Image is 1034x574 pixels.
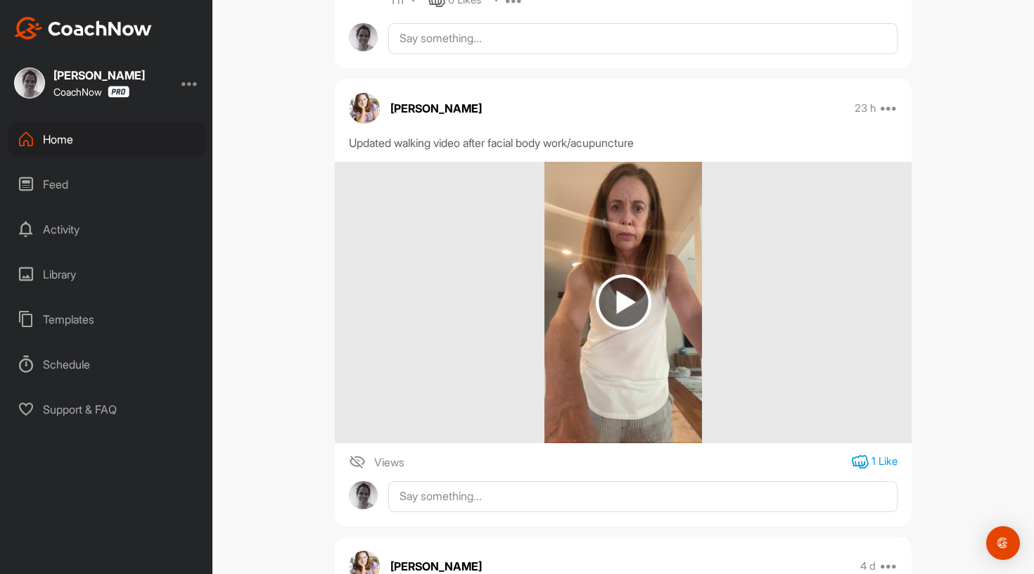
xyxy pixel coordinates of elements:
p: 23 h [855,101,876,115]
div: [PERSON_NAME] [53,70,145,81]
div: Support & FAQ [8,392,206,427]
img: square_59452d3baa3585bcb83603fe515fba20.jpg [14,68,45,98]
p: [PERSON_NAME] [390,100,482,117]
p: 4 d [860,559,876,573]
img: media [544,162,701,443]
img: avatar [349,481,378,510]
div: Activity [8,212,206,247]
div: Updated walking video after facial body work/acupuncture [349,134,898,151]
img: avatar [349,23,378,52]
div: Schedule [8,347,206,382]
div: Library [8,257,206,292]
div: Templates [8,302,206,337]
img: avatar [349,93,380,124]
div: 1 Like [872,454,898,470]
div: Open Intercom Messenger [986,526,1020,560]
img: CoachNow [14,17,152,39]
img: CoachNow Pro [108,86,129,98]
span: Views [374,454,404,471]
img: icon [349,454,366,471]
div: Feed [8,167,206,202]
img: play [596,274,651,330]
div: Home [8,122,206,157]
div: CoachNow [53,86,129,98]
